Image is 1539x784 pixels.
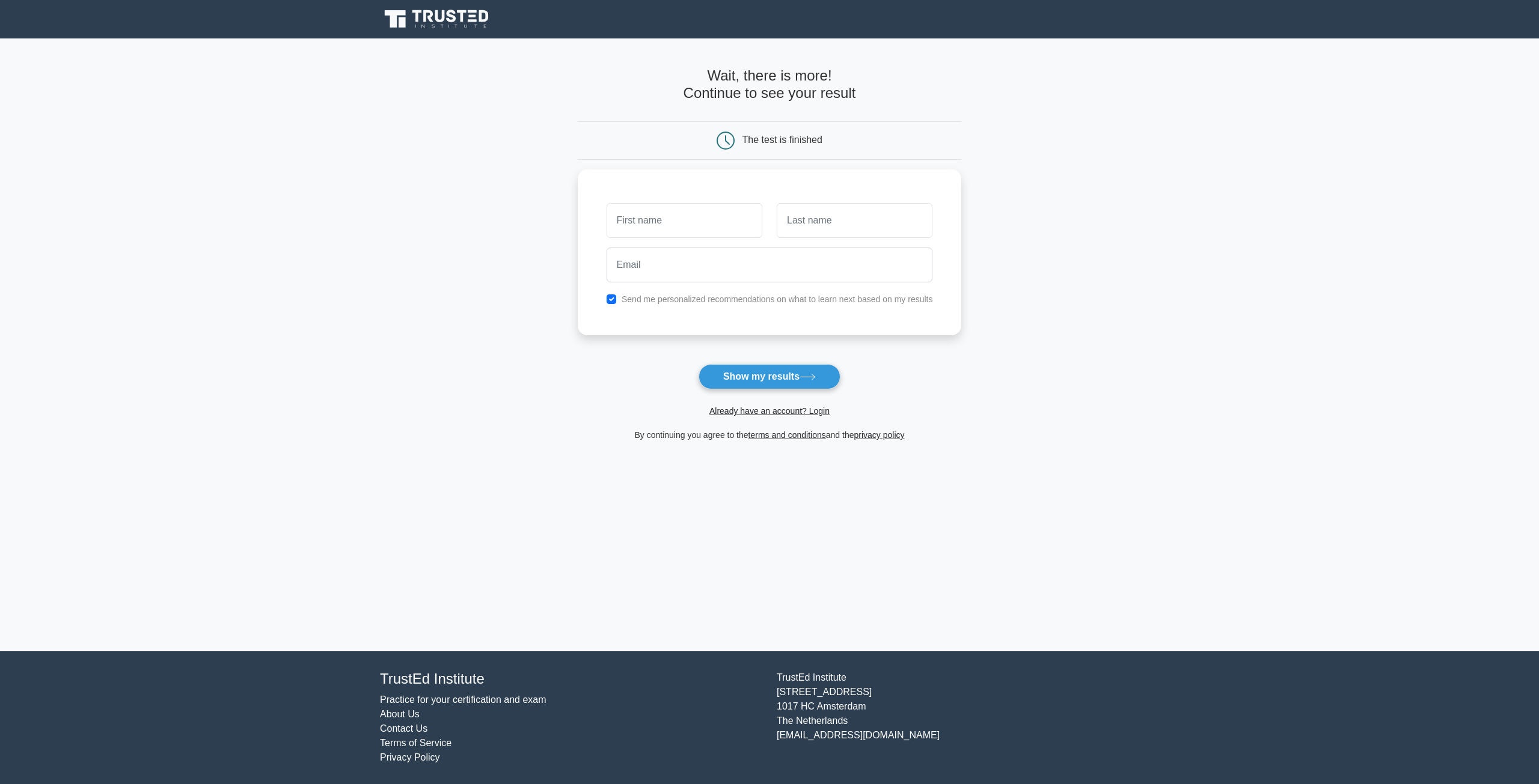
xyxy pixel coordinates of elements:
[607,203,762,238] input: First name
[769,670,1166,765] div: TrustEd Institute [STREET_ADDRESS] 1017 HC Amsterdam The Netherlands [EMAIL_ADDRESS][DOMAIN_NAME]
[742,135,822,145] div: The test is finished
[748,430,826,440] a: terms and conditions
[622,294,933,304] label: Send me personalized recommendations on what to learn next based on my results
[578,67,962,102] h4: Wait, there is more! Continue to see your result
[380,723,427,734] a: Contact Us
[380,752,440,762] a: Privacy Policy
[571,428,969,442] div: By continuing you agree to the and the
[607,248,933,282] input: Email
[380,694,546,705] a: Practice for your certification and exam
[854,430,905,440] a: privacy policy
[709,406,830,416] a: Already have an account? Login
[380,709,420,719] a: About Us
[777,203,932,238] input: Last name
[699,364,840,389] button: Show my results
[380,738,451,748] a: Terms of Service
[380,670,762,688] h4: TrustEd Institute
